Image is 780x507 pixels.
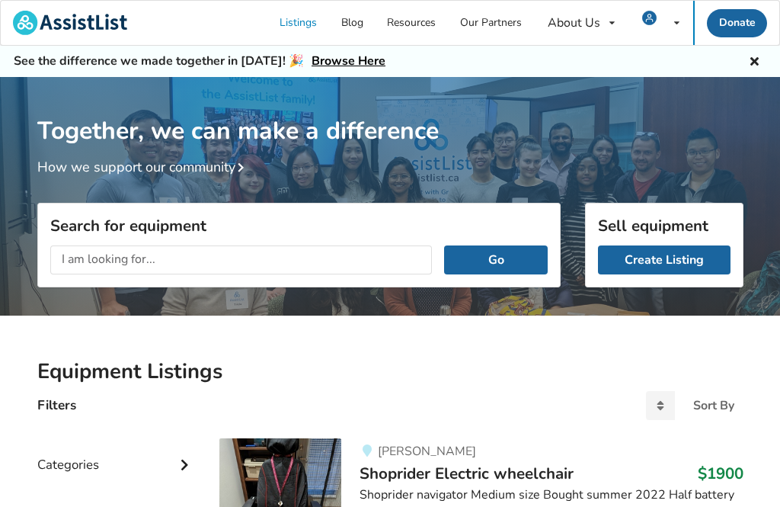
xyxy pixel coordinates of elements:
a: Resources [376,1,449,45]
img: user icon [642,11,657,25]
a: Browse Here [312,53,385,69]
h3: Sell equipment [598,216,730,236]
a: Our Partners [448,1,534,45]
div: Categories [37,426,196,480]
button: Go [444,245,547,274]
span: [PERSON_NAME] [378,443,476,460]
h3: $1900 [698,464,743,483]
h5: See the difference we made together in [DATE]! 🎉 [14,53,385,69]
a: Blog [329,1,376,45]
a: Listings [268,1,330,45]
h1: Together, we can make a difference [37,77,743,146]
h2: Equipment Listings [37,358,743,385]
h3: Search for equipment [50,216,548,236]
span: Shoprider Electric wheelchair [360,463,574,484]
input: I am looking for... [50,245,433,274]
div: Sort By [693,400,734,412]
img: assistlist-logo [13,11,127,35]
a: Create Listing [598,245,730,274]
a: How we support our community [37,158,251,176]
a: Donate [707,9,768,37]
div: About Us [548,17,600,29]
h4: Filters [37,396,76,414]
